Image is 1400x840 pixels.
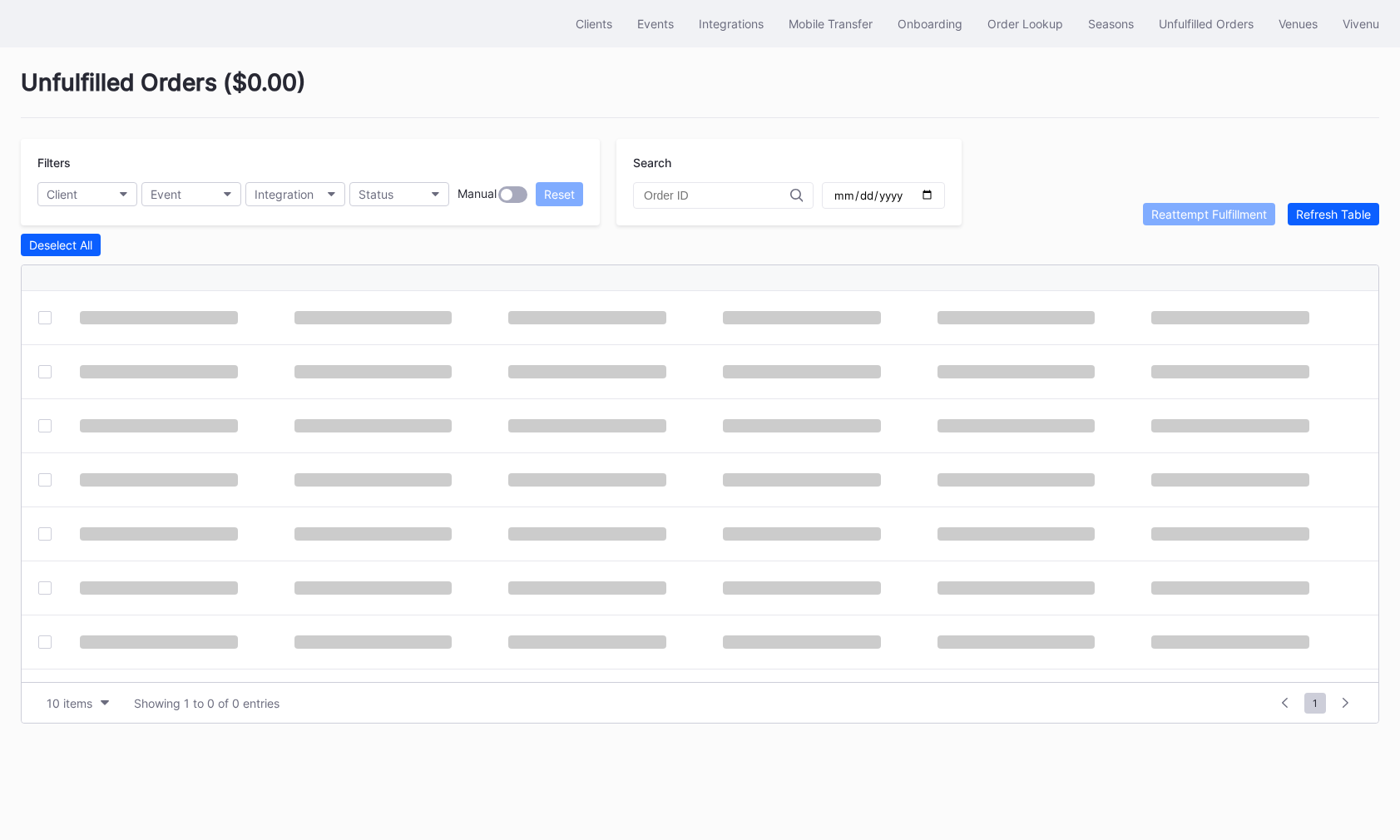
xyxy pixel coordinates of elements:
div: Seasons [1088,17,1134,31]
button: 10 items [38,692,117,714]
div: Mobile Transfer [789,17,873,31]
div: 10 items [47,696,92,710]
button: Reset [536,182,583,206]
button: Clients [563,8,625,39]
button: Seasons [1076,8,1146,39]
input: Order ID [644,189,790,202]
div: Unfulfilled Orders [1159,17,1254,31]
button: Refresh Table [1288,203,1379,225]
div: Vivenu [1343,17,1379,31]
div: Events [637,17,674,31]
button: Unfulfilled Orders [1146,8,1266,39]
div: Status [359,187,393,201]
div: Integration [255,187,314,201]
div: Event [151,187,181,201]
div: Showing 1 to 0 of 0 entries [134,696,280,710]
div: Search [633,156,945,170]
div: Deselect All [29,238,92,252]
button: Venues [1266,8,1330,39]
button: Order Lookup [975,8,1076,39]
div: Integrations [699,17,764,31]
div: Refresh Table [1296,207,1371,221]
div: Venues [1279,17,1318,31]
div: Onboarding [898,17,962,31]
div: Client [47,187,77,201]
button: Onboarding [885,8,975,39]
button: Reattempt Fulfillment [1143,203,1275,225]
button: Integration [245,182,345,206]
button: Status [349,182,449,206]
div: Order Lookup [987,17,1063,31]
div: Unfulfilled Orders ( $0.00 ) [21,68,1379,118]
button: Events [625,8,686,39]
div: Reattempt Fulfillment [1151,207,1267,221]
button: Integrations [686,8,776,39]
div: Filters [37,156,583,170]
div: Clients [576,17,612,31]
button: Vivenu [1330,8,1392,39]
button: Deselect All [21,234,101,256]
div: Reset [544,187,575,201]
button: Mobile Transfer [776,8,885,39]
button: Client [37,182,137,206]
span: 1 [1304,693,1326,714]
div: Manual [458,186,497,203]
button: Event [141,182,241,206]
